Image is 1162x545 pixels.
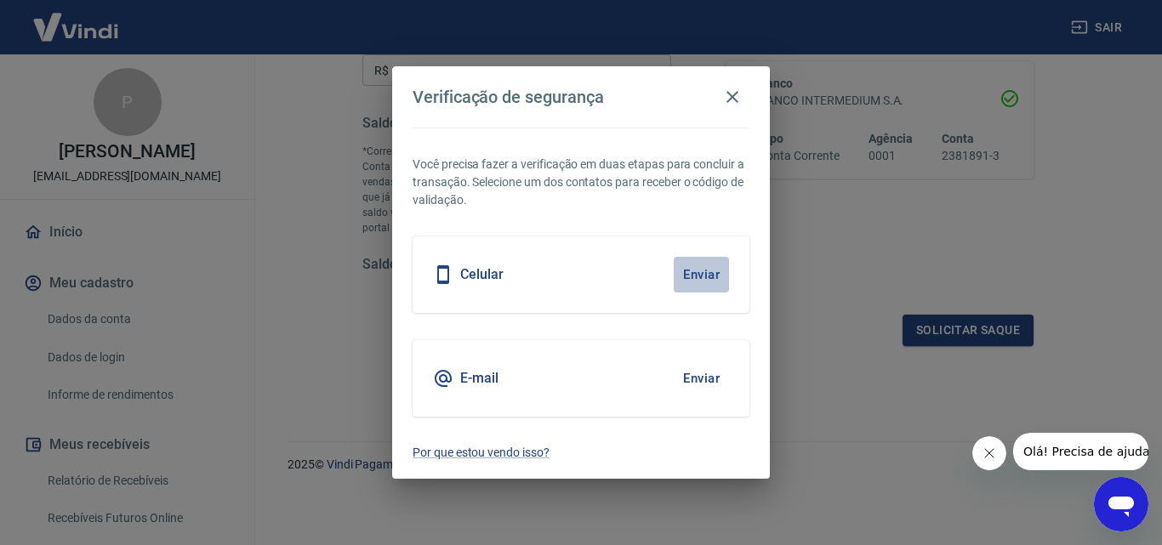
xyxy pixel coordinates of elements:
[674,257,729,292] button: Enviar
[10,12,143,26] span: Olá! Precisa de ajuda?
[460,370,498,387] h5: E-mail
[1013,433,1148,470] iframe: Mensagem da empresa
[972,436,1006,470] iframe: Fechar mensagem
[413,87,604,107] h4: Verificação de segurança
[460,266,504,283] h5: Celular
[674,360,729,396] button: Enviar
[1094,477,1148,531] iframe: Botão para abrir a janela de mensagens
[413,444,749,462] a: Por que estou vendo isso?
[413,156,749,209] p: Você precisa fazer a verificação em duas etapas para concluir a transação. Selecione um dos conta...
